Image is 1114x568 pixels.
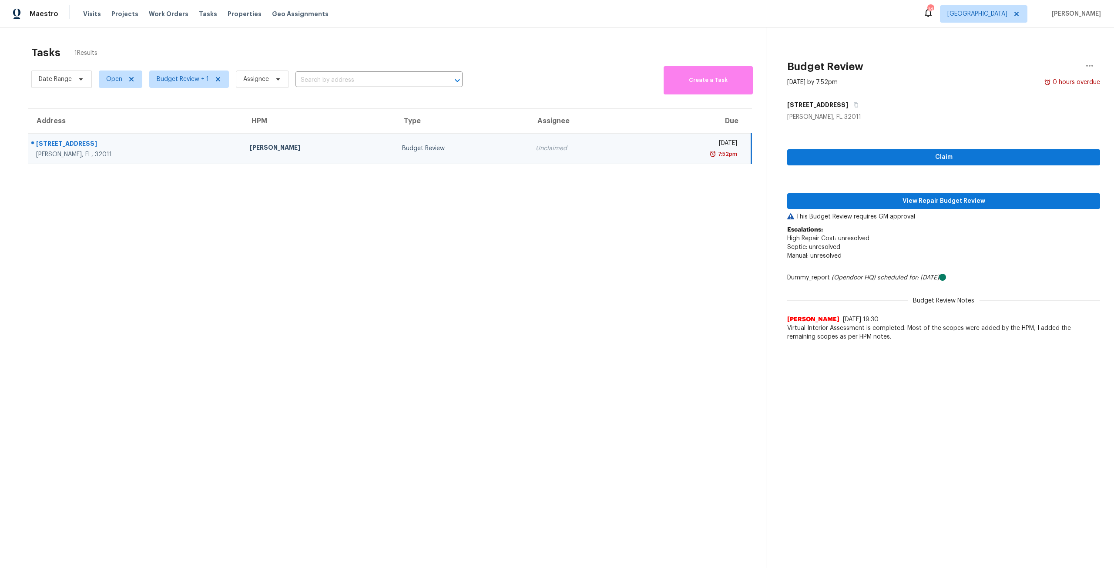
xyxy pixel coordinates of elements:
span: Budget Review + 1 [157,75,209,84]
div: 0 hours overdue [1051,78,1100,87]
input: Search by address [295,74,438,87]
th: Address [28,109,243,133]
div: [DATE] by 7:52pm [787,78,838,87]
span: Assignee [243,75,269,84]
span: [DATE] 19:30 [843,316,879,323]
div: [PERSON_NAME], FL, 32011 [36,150,236,159]
button: Claim [787,149,1100,165]
span: Work Orders [149,10,188,18]
button: Open [451,74,463,87]
b: Escalations: [787,227,823,233]
div: [PERSON_NAME], FL 32011 [787,113,1100,121]
span: Virtual Interior Assessment is completed. Most of the scopes were added by the HPM, I added the r... [787,324,1100,341]
div: Unclaimed [536,144,629,153]
span: Projects [111,10,138,18]
span: [PERSON_NAME] [787,315,839,324]
div: 14 [927,5,933,14]
div: [PERSON_NAME] [250,143,388,154]
span: [GEOGRAPHIC_DATA] [947,10,1007,18]
span: Manual: unresolved [787,253,842,259]
button: Copy Address [848,97,860,113]
h2: Tasks [31,48,60,57]
span: Properties [228,10,262,18]
h2: Budget Review [787,62,863,71]
th: Type [395,109,529,133]
span: Visits [83,10,101,18]
span: Geo Assignments [272,10,329,18]
h5: [STREET_ADDRESS] [787,101,848,109]
th: HPM [243,109,395,133]
button: Create a Task [664,66,753,94]
span: Budget Review Notes [908,296,980,305]
p: This Budget Review requires GM approval [787,212,1100,221]
span: Create a Task [668,75,748,85]
span: Septic: unresolved [787,244,840,250]
span: Maestro [30,10,58,18]
div: Dummy_report [787,273,1100,282]
div: [DATE] [643,139,737,150]
span: Open [106,75,122,84]
span: High Repair Cost: unresolved [787,235,869,242]
i: scheduled for: [DATE] [877,275,939,281]
div: 7:52pm [716,150,737,158]
span: 1 Results [74,49,97,57]
th: Assignee [529,109,636,133]
i: (Opendoor HQ) [832,275,876,281]
span: View Repair Budget Review [794,196,1093,207]
img: Overdue Alarm Icon [709,150,716,158]
span: Date Range [39,75,72,84]
span: [PERSON_NAME] [1048,10,1101,18]
img: Overdue Alarm Icon [1044,78,1051,87]
div: Budget Review [402,144,522,153]
span: Tasks [199,11,217,17]
th: Due [636,109,752,133]
button: View Repair Budget Review [787,193,1100,209]
span: Claim [794,152,1093,163]
div: [STREET_ADDRESS] [36,139,236,150]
